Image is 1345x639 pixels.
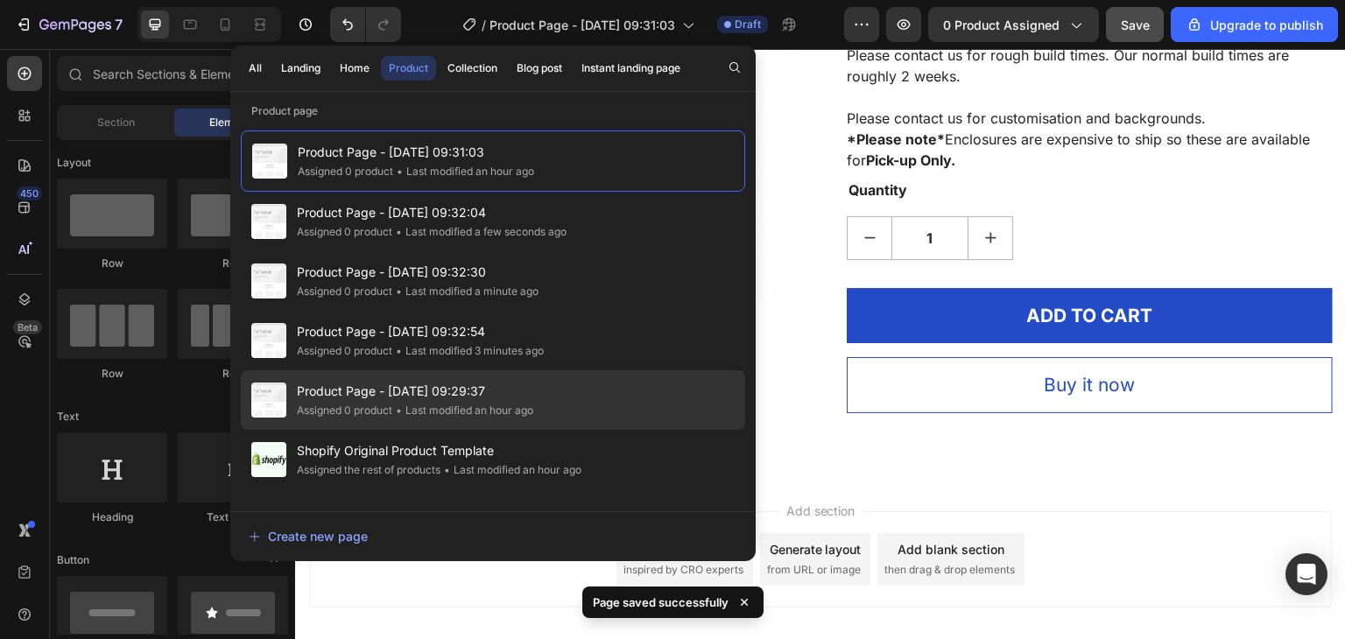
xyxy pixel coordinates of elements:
[602,491,709,509] div: Add blank section
[396,225,402,238] span: •
[553,168,596,210] button: decrement
[1106,7,1164,42] button: Save
[389,60,428,76] div: Product
[397,165,403,178] span: •
[472,513,566,529] span: from URL or image
[589,513,720,529] span: then drag & drop elements
[57,509,167,525] div: Heading
[241,56,270,81] button: All
[392,342,544,360] div: Last modified 3 minutes ago
[57,155,91,171] span: Layout
[509,56,570,81] button: Blog post
[115,14,123,35] p: 7
[330,7,401,42] div: Undo/Redo
[57,256,167,271] div: Row
[297,262,539,283] span: Product Page - [DATE] 09:32:30
[581,60,680,76] div: Instant landing page
[297,461,440,479] div: Assigned the rest of products
[297,321,544,342] span: Product Page - [DATE] 09:32:54
[489,16,675,34] span: Product Page - [DATE] 09:31:03
[332,56,377,81] button: Home
[552,308,1038,364] button: Buy it now
[1121,18,1150,32] span: Save
[571,102,660,120] strong: Pick-up Only.
[281,60,320,76] div: Landing
[750,322,841,350] div: Buy it now
[552,129,1038,153] div: Quantity
[17,186,42,200] div: 450
[444,463,450,476] span: •
[517,60,562,76] div: Blog post
[1285,553,1327,595] div: Open Intercom Messenger
[1186,16,1323,34] div: Upgrade to publish
[13,320,42,334] div: Beta
[928,7,1099,42] button: 0 product assigned
[440,461,581,479] div: Last modified an hour ago
[57,56,288,91] input: Search Sections & Elements
[7,7,130,42] button: 7
[484,453,567,471] span: Add section
[1171,7,1338,42] button: Upgrade to publish
[249,527,368,545] div: Create new page
[396,284,402,298] span: •
[552,81,1015,120] p: Enclosures are expensive to ship so these are available for
[209,115,250,130] span: Element
[178,256,288,271] div: Row
[178,509,288,525] div: Text Block
[297,402,392,419] div: Assigned 0 product
[392,402,533,419] div: Last modified an hour ago
[230,102,756,120] p: Product page
[328,513,448,529] span: inspired by CRO experts
[297,283,392,300] div: Assigned 0 product
[298,142,534,163] span: Product Page - [DATE] 09:31:03
[440,56,505,81] button: Collection
[295,49,1345,639] iframe: Design area
[249,60,262,76] div: All
[396,404,402,417] span: •
[297,223,392,241] div: Assigned 0 product
[248,519,738,554] button: Create new page
[673,168,717,210] button: increment
[297,381,533,402] span: Product Page - [DATE] 09:29:37
[57,409,79,425] span: Text
[574,56,688,81] button: Instant landing page
[178,366,288,382] div: Row
[396,344,402,357] span: •
[337,491,443,509] div: Choose templates
[392,223,567,241] div: Last modified a few seconds ago
[57,552,89,568] span: Button
[392,283,539,300] div: Last modified a minute ago
[297,440,581,461] span: Shopify Original Product Template
[297,342,392,360] div: Assigned 0 product
[735,17,761,32] span: Draft
[340,60,370,76] div: Home
[482,16,486,34] span: /
[593,593,729,611] p: Page saved successfully
[97,115,135,130] span: Section
[273,56,328,81] button: Landing
[297,202,567,223] span: Product Page - [DATE] 09:32:04
[381,56,436,81] button: Product
[552,81,650,99] strong: *Please note*
[732,253,858,281] div: ADD TO CART
[57,366,167,382] div: Row
[596,168,673,210] input: quantity
[475,491,567,509] div: Generate layout
[552,239,1038,295] button: ADD TO CART
[447,60,497,76] div: Collection
[393,163,534,180] div: Last modified an hour ago
[298,163,393,180] div: Assigned 0 product
[943,16,1060,34] span: 0 product assigned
